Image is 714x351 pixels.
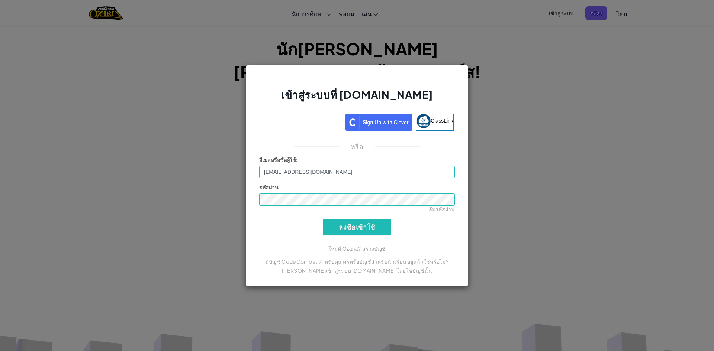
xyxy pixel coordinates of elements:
iframe: ปุ่มลงชื่อเข้าใช้ด้วย Google [257,113,345,129]
span: ClassLink [431,117,453,123]
label: : [259,156,298,164]
img: classlink-logo-small.png [416,114,431,128]
img: clever_sso_button@2x.png [345,114,412,131]
a: ใหม่ที่ Ozaria? สร้างบัญชี [328,246,386,252]
a: ลืมรหัสผ่าน [429,207,455,212]
p: [PERSON_NAME]เข้าสู่ระบบ [DOMAIN_NAME] โดยใช้บัญชีนั้น [259,266,455,275]
h2: เข้าสู่ระบบที่ [DOMAIN_NAME] [259,88,455,109]
span: รหัสผ่าน [259,185,279,191]
p: หรือ [351,142,363,151]
p: มีบัญชี CodeCombat สำหรับคุณครูหรือบัญชีสำหรับนักเรียน อยู่แล้วใช่หรือไม่? [259,257,455,266]
span: อีเมลหรือชื่อผู้ใช้ [259,157,296,163]
input: ลงชื่อเข้าใช้ [323,219,391,235]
